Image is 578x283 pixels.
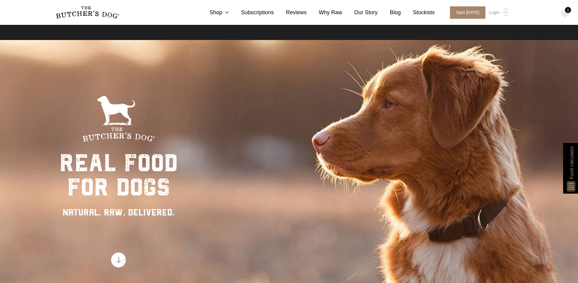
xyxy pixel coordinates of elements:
[488,6,507,19] a: Login
[450,6,486,19] span: Start [DATE]
[565,7,571,13] div: 0
[444,6,488,19] a: Start [DATE]
[307,8,342,17] a: Why Raw
[401,8,435,17] a: Stockists
[568,146,575,179] span: Food calculator
[59,205,178,219] div: NATURAL. RAW. DELIVERED.
[561,9,569,17] img: TBD_Cart-Empty.png
[229,8,274,17] a: Subscriptions
[59,151,178,199] div: real food for dogs
[378,8,401,17] a: Blog
[197,8,229,17] a: Shop
[342,8,378,17] a: Our Story
[274,8,307,17] a: Reviews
